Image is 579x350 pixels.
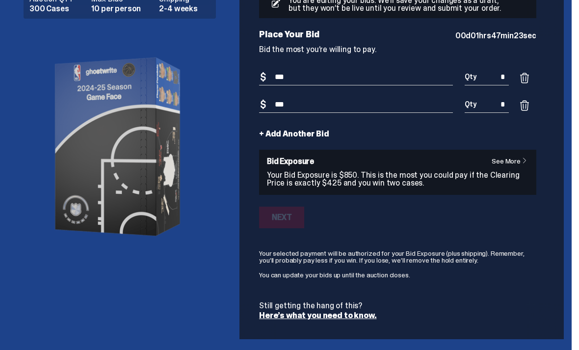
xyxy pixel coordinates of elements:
p: d hrs min sec [455,32,536,40]
h6: Bid Exposure [267,158,528,165]
a: + Add Another Bid [259,130,329,138]
dd: 300 Cases [29,5,85,13]
a: Here’s what you need to know. [259,310,376,321]
p: Still getting the hang of this? [259,302,536,310]
img: product image [24,27,216,267]
span: $ [260,72,266,82]
dd: 2-4 weeks [159,5,210,13]
span: 47 [491,30,501,41]
p: You can update your bids up until the auction closes. [259,271,536,278]
a: See More [492,158,532,164]
span: 23 [514,30,524,41]
p: Your Bid Exposure is $850. This is the most you could pay if the Clearing Price is exactly $425 a... [267,171,528,187]
span: 01 [471,30,479,41]
span: Qty [465,73,476,80]
p: Your selected payment will be authorized for your Bid Exposure (plus shipping). Remember, you’ll ... [259,250,536,264]
span: Qty [465,101,476,108]
span: 00 [455,30,466,41]
p: Place Your Bid [259,30,455,39]
span: $ [260,100,266,109]
dd: 10 per person [91,5,153,13]
p: Bid the most you’re willing to pay. [259,46,536,54]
